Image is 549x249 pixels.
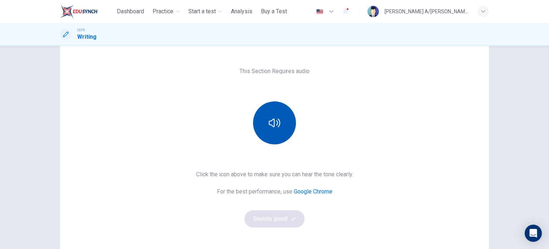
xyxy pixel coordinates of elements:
button: Buy a Test [258,5,290,18]
a: ELTC logo [60,4,114,19]
span: Buy a Test [261,7,287,16]
h6: Click the icon above to make sure you can hear the tone clearly. [196,170,353,179]
img: en [315,9,324,14]
span: Dashboard [117,7,144,16]
button: Practice [150,5,183,18]
a: Google Chrome [294,188,332,195]
button: Analysis [228,5,255,18]
div: [PERSON_NAME] A/[PERSON_NAME] [385,7,469,16]
span: Analysis [231,7,252,16]
img: Profile picture [367,6,379,17]
img: ELTC logo [60,4,98,19]
span: Practice [153,7,173,16]
button: Dashboard [114,5,147,18]
span: Start a test [188,7,216,16]
div: Open Intercom Messenger [525,225,542,242]
button: Start a test [186,5,225,18]
h6: For the best performance, use [217,187,332,196]
h1: Writing [77,33,97,41]
h6: This Section Requires audio [239,67,310,76]
span: CEFR [77,28,85,33]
